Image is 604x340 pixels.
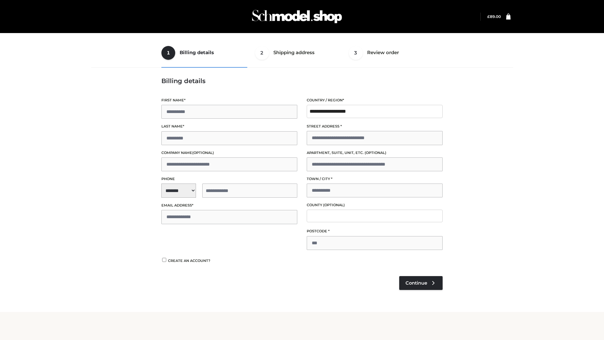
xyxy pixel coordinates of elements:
[399,276,443,290] a: Continue
[307,123,443,129] label: Street address
[307,150,443,156] label: Apartment, suite, unit, etc.
[192,150,214,155] span: (optional)
[323,203,345,207] span: (optional)
[307,228,443,234] label: Postcode
[161,258,167,262] input: Create an account?
[487,14,501,19] bdi: 89.00
[365,150,386,155] span: (optional)
[405,280,427,286] span: Continue
[307,176,443,182] label: Town / City
[161,77,443,85] h3: Billing details
[487,14,490,19] span: £
[487,14,501,19] a: £89.00
[161,97,297,103] label: First name
[307,202,443,208] label: County
[161,123,297,129] label: Last name
[307,97,443,103] label: Country / Region
[161,176,297,182] label: Phone
[168,258,210,263] span: Create an account?
[161,150,297,156] label: Company name
[161,202,297,208] label: Email address
[250,4,344,29] img: Schmodel Admin 964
